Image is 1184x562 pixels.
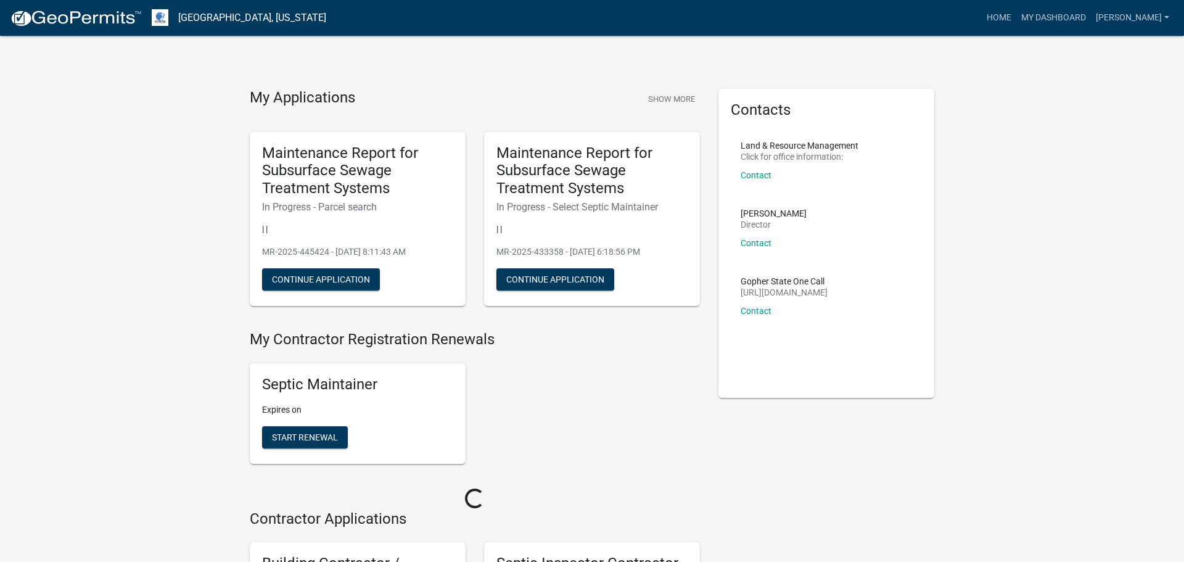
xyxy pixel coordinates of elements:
[1016,6,1091,30] a: My Dashboard
[496,268,614,291] button: Continue Application
[731,101,922,119] h5: Contacts
[262,268,380,291] button: Continue Application
[741,238,771,248] a: Contact
[250,331,700,349] h4: My Contractor Registration Renewals
[741,220,807,229] p: Director
[982,6,1016,30] a: Home
[741,277,828,286] p: Gopher State One Call
[496,223,688,236] p: | |
[496,246,688,258] p: MR-2025-433358 - [DATE] 6:18:56 PM
[262,403,453,416] p: Expires on
[262,201,453,213] h6: In Progress - Parcel search
[152,9,168,26] img: Otter Tail County, Minnesota
[741,170,771,180] a: Contact
[272,432,338,442] span: Start Renewal
[741,141,858,150] p: Land & Resource Management
[250,331,700,474] wm-registration-list-section: My Contractor Registration Renewals
[1091,6,1174,30] a: [PERSON_NAME]
[741,152,858,161] p: Click for office information:
[250,89,355,107] h4: My Applications
[262,223,453,236] p: | |
[262,246,453,258] p: MR-2025-445424 - [DATE] 8:11:43 AM
[741,306,771,316] a: Contact
[741,288,828,297] p: [URL][DOMAIN_NAME]
[262,144,453,197] h5: Maintenance Report for Subsurface Sewage Treatment Systems
[262,376,453,394] h5: Septic Maintainer
[262,426,348,448] button: Start Renewal
[178,7,326,28] a: [GEOGRAPHIC_DATA], [US_STATE]
[496,201,688,213] h6: In Progress - Select Septic Maintainer
[250,510,700,528] h4: Contractor Applications
[643,89,700,109] button: Show More
[741,209,807,218] p: [PERSON_NAME]
[496,144,688,197] h5: Maintenance Report for Subsurface Sewage Treatment Systems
